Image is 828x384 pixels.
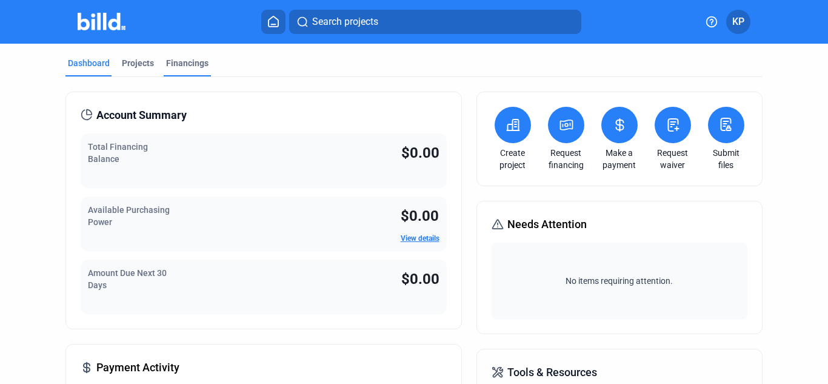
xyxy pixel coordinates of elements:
span: $0.00 [401,271,439,288]
span: Tools & Resources [507,364,597,381]
span: $0.00 [401,207,439,224]
a: View details [401,234,439,243]
a: Request financing [545,147,587,171]
span: $0.00 [401,144,439,161]
button: Search projects [289,10,581,34]
a: Create project [492,147,534,171]
span: Search projects [312,15,378,29]
div: Projects [122,57,154,69]
button: KP [726,10,750,34]
a: Submit files [705,147,747,171]
span: Payment Activity [96,359,179,376]
span: Available Purchasing Power [88,205,170,227]
span: Needs Attention [507,216,587,233]
div: Financings [166,57,209,69]
div: Dashboard [68,57,110,69]
img: Billd Company Logo [78,13,125,30]
span: KP [732,15,744,29]
span: Total Financing Balance [88,142,148,164]
a: Request waiver [652,147,694,171]
a: Make a payment [598,147,641,171]
span: No items requiring attention. [496,275,743,287]
span: Amount Due Next 30 Days [88,268,167,290]
span: Account Summary [96,107,187,124]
